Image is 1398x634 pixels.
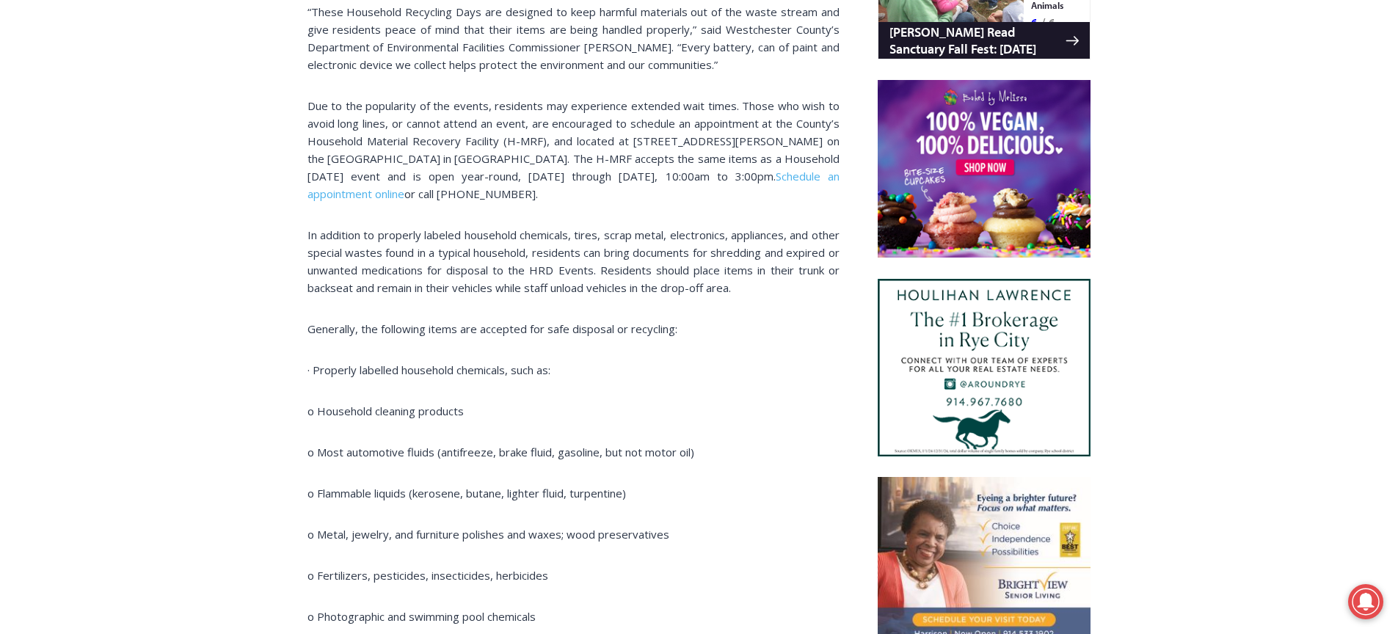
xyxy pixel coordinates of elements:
div: 6 [171,139,178,153]
p: o Flammable liquids (kerosene, butane, lighter fluid, turpentine) [307,484,840,502]
h4: [PERSON_NAME] Read Sanctuary Fall Fest: [DATE] [12,147,188,181]
span: Intern @ [DOMAIN_NAME] [384,146,680,179]
a: Intern @ [DOMAIN_NAME] [353,142,711,183]
p: “These Household Recycling Days are designed to keep harmful materials out of the waste stream an... [307,3,840,73]
img: Houlihan Lawrence The #1 Brokerage in Rye City [878,279,1091,456]
p: In addition to properly labeled household chemicals, tires, scrap metal, electronics, appliances,... [307,226,840,296]
div: "I learned about the history of a place I’d honestly never considered even as a resident of [GEOG... [371,1,693,142]
p: o Fertilizers, pesticides, insecticides, herbicides [307,566,840,584]
p: Generally, the following items are accepted for safe disposal or recycling: [307,320,840,338]
div: 6 [153,139,160,153]
p: o Metal, jewelry, and furniture polishes and waxes; wood preservatives [307,525,840,543]
p: o Photographic and swimming pool chemicals [307,608,840,625]
p: o Most automotive fluids (antifreeze, brake fluid, gasoline, but not motor oil) [307,443,840,461]
div: Two by Two Animal Haven & The Nature Company: The Wild World of Animals [153,41,205,135]
p: · Properly labelled household chemicals, such as: [307,361,840,379]
a: [PERSON_NAME] Read Sanctuary Fall Fest: [DATE] [1,146,212,183]
p: o Household cleaning products [307,402,840,420]
div: / [164,139,167,153]
p: Due to the popularity of the events, residents may experience extended wait times. Those who wish... [307,97,840,203]
img: Baked by Melissa [878,80,1091,258]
